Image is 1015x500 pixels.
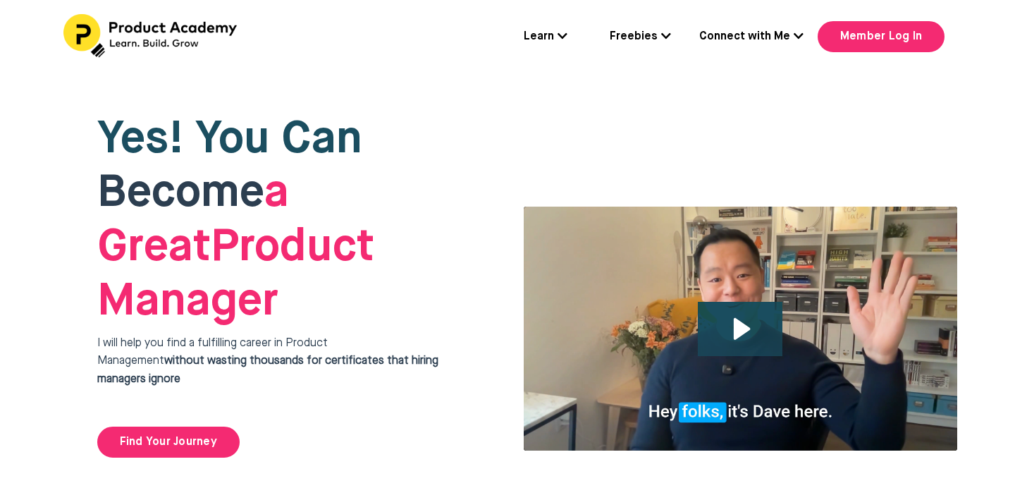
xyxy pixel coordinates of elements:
a: Learn [524,28,567,47]
img: Header Logo [63,14,240,58]
a: Connect with Me [699,28,804,47]
a: Freebies [610,28,671,47]
span: Product Manager [97,171,374,324]
strong: without wasting thousands for certificates that hiring managers ignore [97,355,438,385]
span: I will help you find a fulfilling career in Product Management [97,338,438,385]
a: Member Log In [818,21,945,52]
a: Find Your Journey [97,427,240,458]
span: Yes! You Can [97,117,362,162]
strong: a Great [97,171,289,270]
span: Become [97,171,264,216]
button: Play Video: file-uploads/sites/127338/video/4ffeae-3e1-a2cd-5ad6-eac528a42_Why_I_built_product_ac... [698,302,783,356]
